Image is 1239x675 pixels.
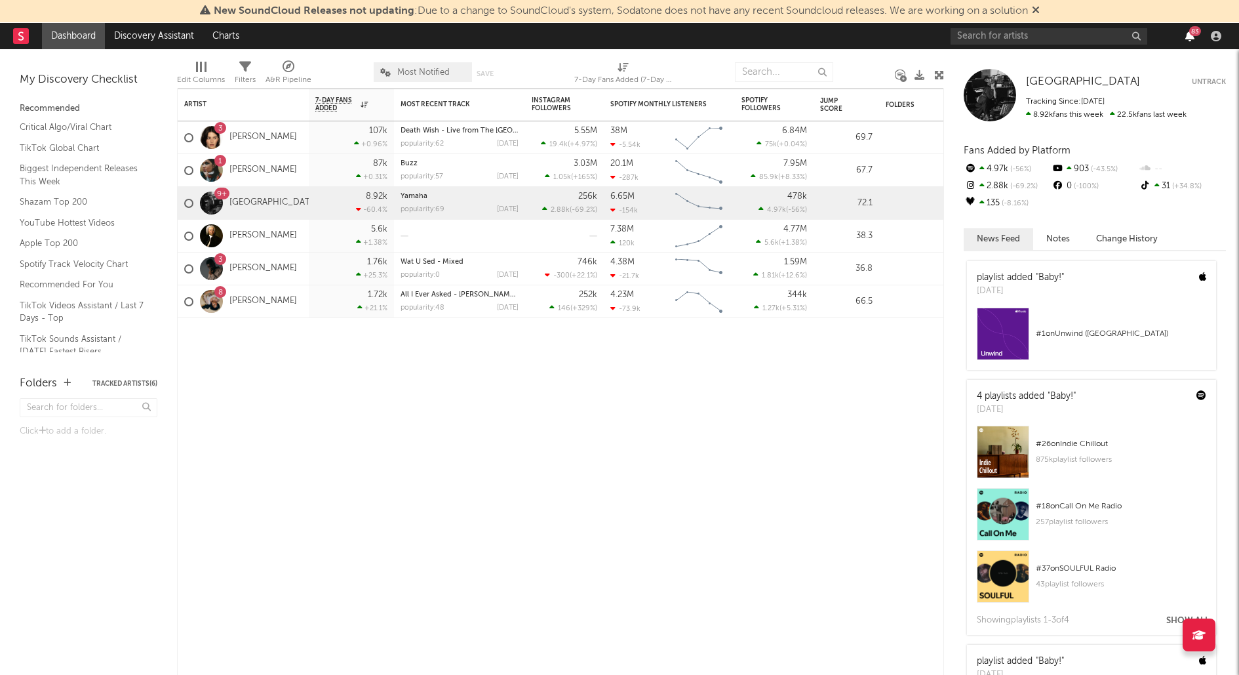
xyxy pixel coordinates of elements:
[20,161,144,188] a: Biggest Independent Releases This Week
[572,272,595,279] span: +22.1 %
[356,238,387,247] div: +1.38 %
[545,271,597,279] div: ( )
[783,225,807,234] div: 4.77M
[20,398,157,417] input: Search for folders...
[401,193,519,200] div: Yamaha
[780,174,805,181] span: +8.33 %
[610,272,639,280] div: -21.7k
[553,272,570,279] span: -300
[20,236,144,251] a: Apple Top 200
[669,154,728,187] svg: Chart title
[401,140,444,148] div: popularity: 62
[1036,561,1206,577] div: # 37 on SOULFUL Radio
[574,127,597,135] div: 5.55M
[610,173,639,182] div: -287k
[401,127,570,134] a: Death Wish - Live from The [GEOGRAPHIC_DATA]
[20,277,144,292] a: Recommended For You
[751,173,807,181] div: ( )
[20,424,157,440] div: Click to add a folder.
[401,173,443,180] div: popularity: 57
[964,178,1051,195] div: 2.88k
[1036,499,1206,514] div: # 18 on Call On Me Radio
[105,23,203,49] a: Discovery Assistant
[758,205,807,214] div: ( )
[574,56,673,94] div: 7-Day Fans Added (7-Day Fans Added)
[1036,452,1206,468] div: 875k playlist followers
[977,390,1076,403] div: 4 playlists added
[781,305,805,312] span: +5.31 %
[610,258,635,266] div: 4.38M
[371,225,387,234] div: 5.6k
[184,100,283,108] div: Artist
[541,140,597,148] div: ( )
[1036,326,1206,342] div: # 1 on Unwind ([GEOGRAPHIC_DATA])
[558,305,570,312] span: 146
[820,294,873,310] div: 66.5
[20,101,157,117] div: Recommended
[610,206,638,215] div: -154k
[951,28,1147,45] input: Search for artists
[1008,183,1038,190] span: -69.2 %
[368,291,387,299] div: 1.72k
[1051,161,1138,178] div: 903
[497,272,519,279] div: [DATE]
[1032,6,1040,16] span: Dismiss
[214,6,414,16] span: New SoundCloud Releases not updating
[1033,228,1083,250] button: Notes
[765,141,777,148] span: 75k
[977,403,1076,417] div: [DATE]
[1026,75,1140,89] a: [GEOGRAPHIC_DATA]
[401,160,519,167] div: Buzz
[366,192,387,201] div: 8.92k
[610,159,633,168] div: 20.1M
[669,121,728,154] svg: Chart title
[579,291,597,299] div: 252k
[1051,178,1138,195] div: 0
[756,238,807,247] div: ( )
[669,187,728,220] svg: Chart title
[401,127,519,134] div: Death Wish - Live from The O2 Arena
[401,291,519,298] div: All I Ever Asked - Zerb Remix
[1036,514,1206,530] div: 257 playlist followers
[265,56,311,94] div: A&R Pipeline
[669,220,728,253] svg: Chart title
[357,304,387,312] div: +21.1 %
[20,376,57,392] div: Folders
[356,271,387,279] div: +25.3 %
[1170,183,1202,190] span: +34.8 %
[669,285,728,318] svg: Chart title
[315,96,357,112] span: 7-Day Fans Added
[20,257,144,272] a: Spotify Track Velocity Chart
[1048,392,1076,401] a: "Baby!"
[20,216,144,230] a: YouTube Hottest Videos
[820,97,853,113] div: Jump Score
[477,70,494,77] button: Save
[967,308,1216,370] a: #1onUnwind ([GEOGRAPHIC_DATA])
[757,140,807,148] div: ( )
[542,205,597,214] div: ( )
[1089,166,1118,173] span: -43.5 %
[1166,617,1209,625] button: Show All
[401,272,440,279] div: popularity: 0
[1083,228,1171,250] button: Change History
[401,258,463,266] a: Wat U Sed - Mixed
[573,174,595,181] span: +165 %
[20,141,144,155] a: TikTok Global Chart
[229,132,297,143] a: [PERSON_NAME]
[735,62,833,82] input: Search...
[787,192,807,201] div: 478k
[964,161,1051,178] div: 4.97k
[265,72,311,88] div: A&R Pipeline
[964,195,1051,212] div: 135
[741,96,787,112] div: Spotify Followers
[229,263,297,274] a: [PERSON_NAME]
[549,304,597,312] div: ( )
[753,271,807,279] div: ( )
[1139,161,1226,178] div: --
[820,261,873,277] div: 36.8
[782,127,807,135] div: 6.84M
[967,426,1216,488] a: #26onIndie Chillout875kplaylist followers
[497,304,519,312] div: [DATE]
[229,230,297,241] a: [PERSON_NAME]
[820,228,873,244] div: 38.3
